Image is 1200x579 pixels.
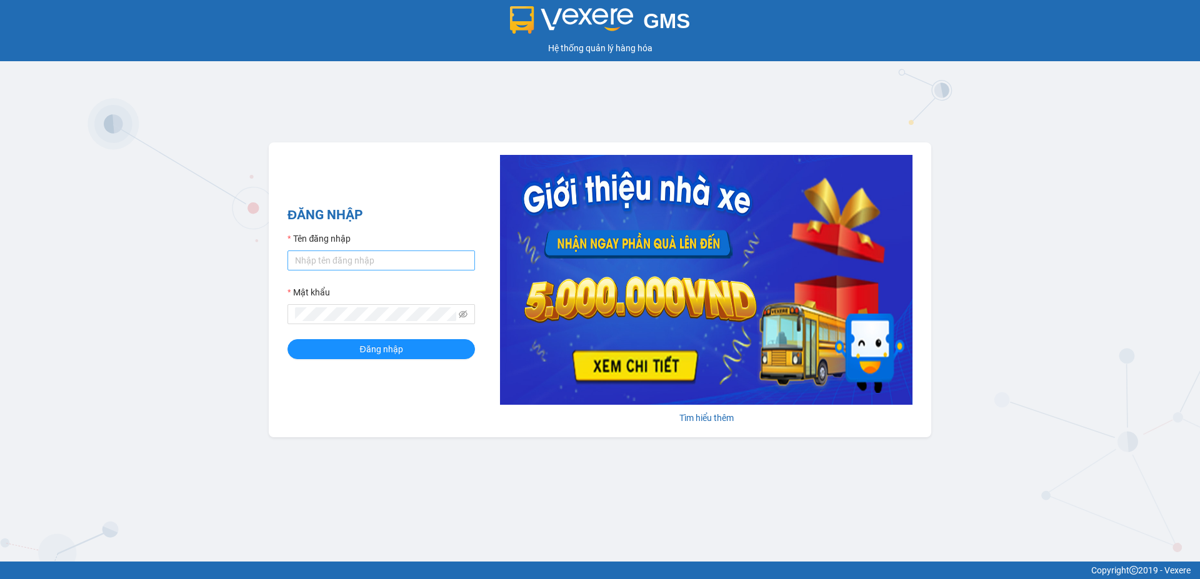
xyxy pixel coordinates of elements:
a: GMS [510,19,691,29]
input: Tên đăng nhập [287,250,475,270]
span: copyright [1129,566,1138,575]
input: Mật khẩu [295,307,456,321]
div: Copyright 2019 - Vexere [9,563,1191,577]
label: Mật khẩu [287,285,330,299]
span: Đăng nhập [359,342,402,356]
h2: ĐĂNG NHẬP [287,205,475,225]
img: banner-0 [500,155,912,405]
span: GMS [643,9,690,32]
button: Đăng nhập [287,339,475,359]
div: Hệ thống quản lý hàng hóa [3,41,1197,55]
label: Tên đăng nhập [287,232,351,245]
span: eye-invisible [459,310,467,319]
img: logo 2 [510,6,634,34]
div: Tìm hiểu thêm [500,411,912,425]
